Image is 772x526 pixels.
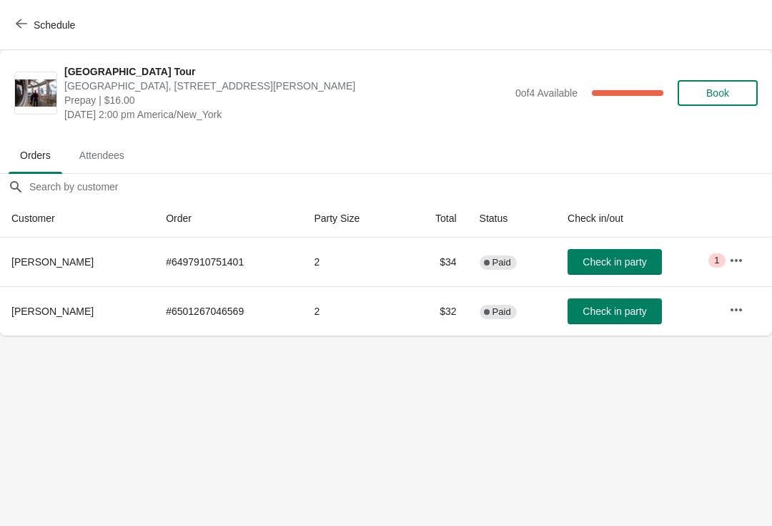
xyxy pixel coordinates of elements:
span: [GEOGRAPHIC_DATA] Tour [64,64,508,79]
span: [PERSON_NAME] [11,256,94,268]
td: 2 [302,238,403,286]
span: 0 of 4 Available [515,87,578,99]
th: Order [154,200,302,238]
button: Book [678,80,758,106]
img: City Hall Tower Tour [15,79,56,107]
span: Paid [493,306,511,318]
span: Check in party [583,256,646,268]
span: [DATE] 2:00 pm America/New_York [64,107,508,122]
td: $32 [403,286,467,336]
th: Status [468,200,556,238]
button: Schedule [7,12,86,38]
td: # 6497910751401 [154,238,302,286]
span: [GEOGRAPHIC_DATA], [STREET_ADDRESS][PERSON_NAME] [64,79,508,93]
th: Check in/out [556,200,718,238]
td: $34 [403,238,467,286]
th: Total [403,200,467,238]
span: 1 [714,255,719,266]
span: Paid [493,257,511,268]
input: Search by customer [29,174,772,200]
span: Schedule [34,19,75,31]
span: [PERSON_NAME] [11,306,94,317]
span: Book [706,87,729,99]
th: Party Size [302,200,403,238]
button: Check in party [568,249,662,275]
td: 2 [302,286,403,336]
button: Check in party [568,298,662,324]
td: # 6501267046569 [154,286,302,336]
span: Check in party [583,306,646,317]
span: Attendees [68,142,136,168]
span: Orders [9,142,62,168]
span: Prepay | $16.00 [64,93,508,107]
